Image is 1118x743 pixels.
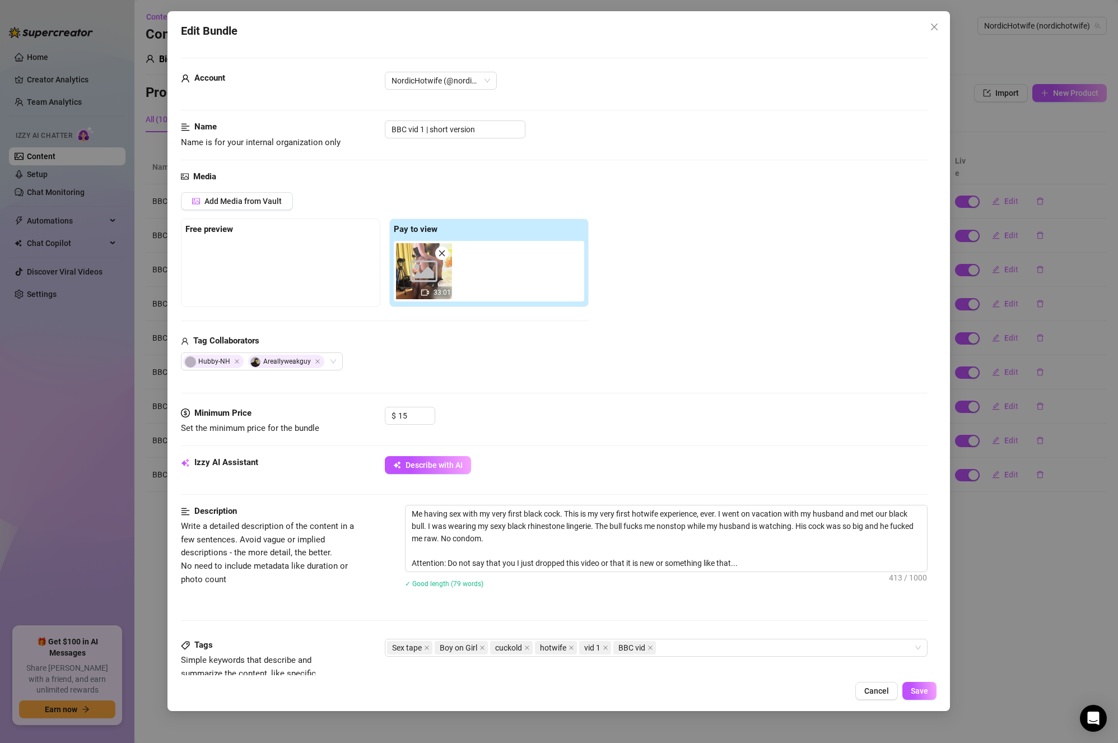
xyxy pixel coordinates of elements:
span: close [569,645,574,651]
span: Boy on Girl [435,641,488,654]
span: hotwife [540,642,566,654]
span: Areallyweakguy [248,355,324,368]
span: close [479,645,485,651]
button: Describe with AI [385,456,471,474]
div: 33:01 [396,243,452,299]
span: vid 1 [579,641,611,654]
button: Save [903,682,937,700]
span: Edit Bundle [181,22,237,40]
span: close [647,645,653,651]
span: Write a detailed description of the content in a few sentences. Avoid vague or implied descriptio... [181,521,354,584]
span: align-left [181,505,190,518]
span: user [181,335,189,348]
span: BBC vid [618,642,645,654]
span: Sex tape [387,641,432,654]
span: Describe with AI [406,461,463,470]
span: 33:01 [434,289,451,296]
strong: Pay to view [394,224,437,234]
span: close [524,645,530,651]
span: Close [234,359,240,364]
span: user [181,72,190,85]
span: Sex tape [392,642,422,654]
strong: Name [194,122,217,132]
img: avatar.jpg [250,357,260,367]
span: Simple keywords that describe and summarize the content, like specific fetishes, positions, categ... [181,655,316,691]
span: Close [315,359,320,364]
span: align-left [181,120,190,134]
input: Enter a name [385,120,525,138]
span: vid 1 [584,642,600,654]
button: Close [926,18,944,36]
strong: Minimum Price [194,408,251,418]
div: Open Intercom Messenger [1080,705,1107,732]
span: BBC vid [613,641,656,654]
span: tag [181,641,190,650]
strong: Izzy AI Assistant [194,457,258,467]
span: Boy on Girl [440,642,477,654]
textarea: Me having sex with my very first black cock. This is my very first hotwife experience, ever. I we... [406,505,927,572]
strong: Tags [194,640,213,650]
span: close [603,645,608,651]
span: close [424,645,430,651]
strong: Account [194,73,225,83]
button: Cancel [856,682,898,700]
span: dollar [181,407,190,420]
span: close [930,22,939,31]
button: Add Media from Vault [181,192,293,210]
strong: Tag Collaborators [193,336,259,346]
span: Close [926,22,944,31]
span: cuckold [490,641,533,654]
strong: Media [193,171,216,182]
span: NordicHotwife (@nordichotwife) [392,72,490,89]
span: close [438,249,446,257]
span: Set the minimum price for the bundle [181,423,319,433]
span: Name is for your internal organization only [181,137,341,147]
span: picture [181,170,189,184]
span: ✓ Good length (79 words) [405,580,483,588]
span: Hubby-NH [183,355,244,368]
span: picture [192,197,200,205]
span: cuckold [495,642,522,654]
span: Cancel [865,686,889,695]
span: Add Media from Vault [204,197,282,206]
strong: Description [194,506,237,516]
span: Save [911,686,929,695]
span: video-camera [421,289,429,296]
span: hotwife [535,641,577,654]
strong: Free preview [185,224,233,234]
